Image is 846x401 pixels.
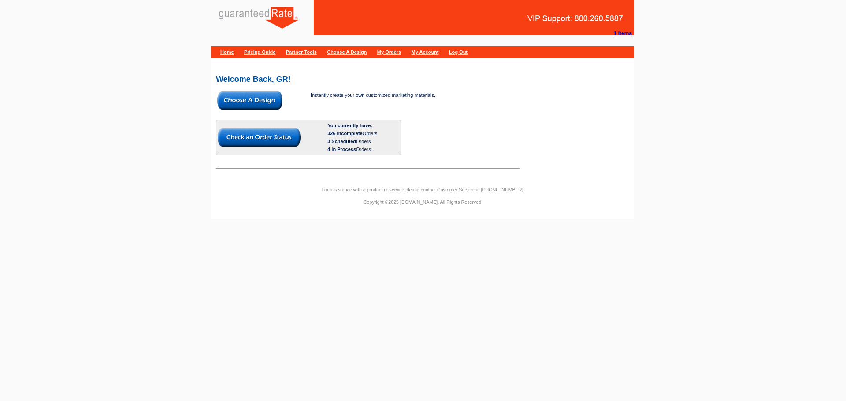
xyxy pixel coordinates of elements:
[412,49,439,55] a: My Account
[614,30,632,37] strong: 1 Items
[211,198,634,206] p: Copyright ©2025 [DOMAIN_NAME]. All Rights Reserved.
[449,49,468,55] a: Log Out
[211,186,634,194] p: For assistance with a product or service please contact Customer Service at [PHONE_NUMBER].
[217,91,282,110] img: button-choose-design.gif
[220,49,234,55] a: Home
[286,49,317,55] a: Partner Tools
[327,139,356,144] span: 3 Scheduled
[327,131,362,136] span: 326 Incomplete
[216,75,630,83] h2: Welcome Back, GR!
[327,123,372,128] b: You currently have:
[327,129,399,153] div: Orders Orders Orders
[327,147,356,152] span: 4 In Process
[377,49,401,55] a: My Orders
[327,49,367,55] a: Choose A Design
[218,128,301,147] img: button-check-order-status.gif
[311,92,435,98] span: Instantly create your own customized marketing materials.
[244,49,276,55] a: Pricing Guide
